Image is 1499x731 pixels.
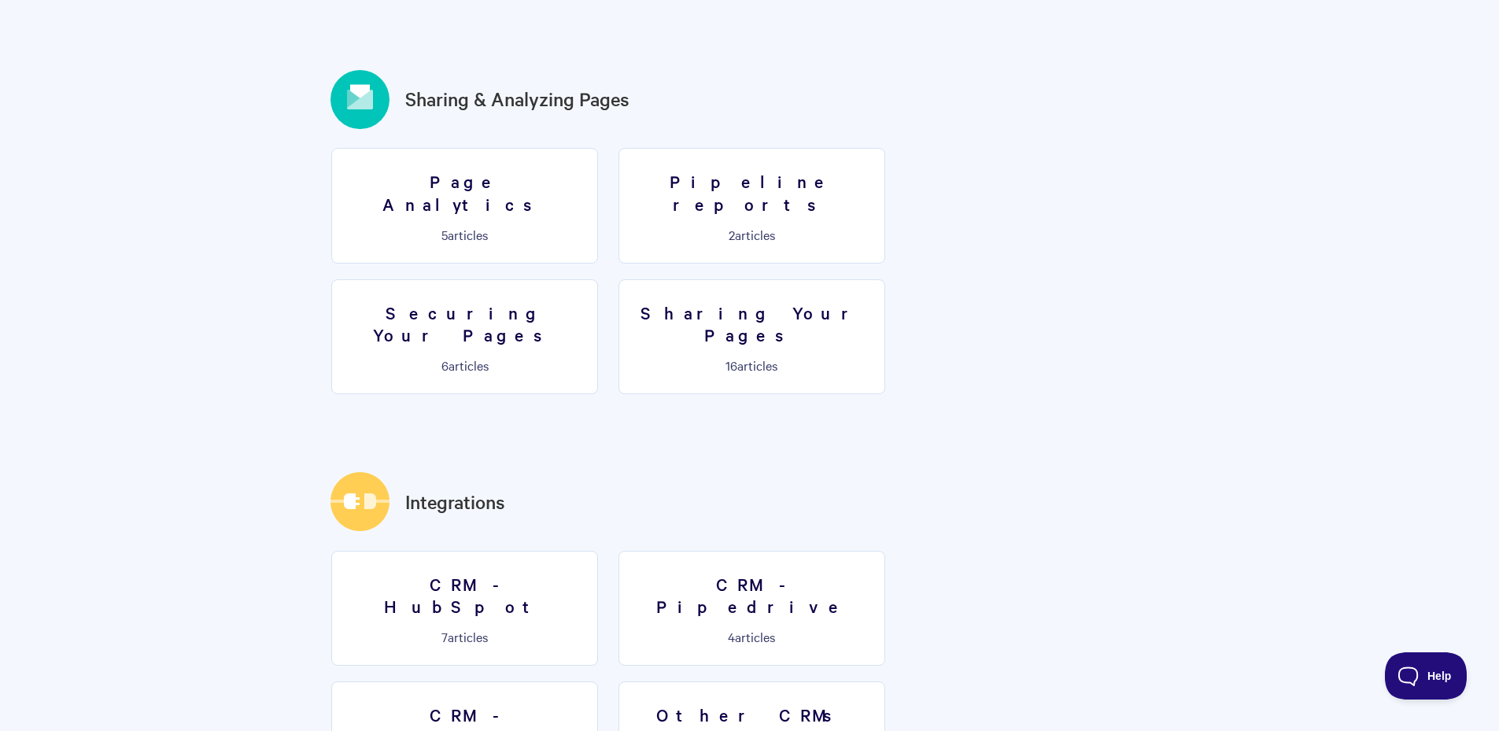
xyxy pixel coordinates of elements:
a: Securing Your Pages 6articles [331,279,598,394]
span: 4 [728,628,735,645]
a: CRM - HubSpot 7articles [331,551,598,666]
p: articles [342,358,588,372]
h3: Pipeline reports [629,170,875,215]
span: 5 [441,226,448,243]
h3: CRM - HubSpot [342,573,588,618]
p: articles [342,629,588,644]
span: 7 [441,628,448,645]
h3: CRM - Pipedrive [629,573,875,618]
span: 16 [726,356,737,374]
a: CRM - Pipedrive 4articles [618,551,885,666]
p: articles [629,629,875,644]
a: Sharing & Analyzing Pages [405,85,630,113]
p: articles [629,358,875,372]
iframe: Toggle Customer Support [1385,652,1468,700]
a: Page Analytics 5articles [331,148,598,263]
p: articles [342,227,588,242]
a: Pipeline reports 2articles [618,148,885,263]
h3: Sharing Your Pages [629,301,875,346]
span: 2 [729,226,735,243]
h3: Securing Your Pages [342,301,588,346]
h3: Other CRMs [629,703,875,726]
a: Sharing Your Pages 16articles [618,279,885,394]
span: 6 [441,356,449,374]
h3: Page Analytics [342,170,588,215]
p: articles [629,227,875,242]
a: Integrations [405,488,505,516]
